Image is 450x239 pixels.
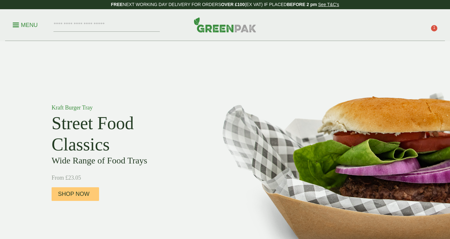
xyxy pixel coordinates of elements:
[52,155,194,166] h3: Wide Range of Food Trays
[52,175,81,181] span: From £23.05
[111,2,122,7] strong: FREE
[58,191,90,198] span: Shop Now
[52,113,194,155] h2: Street Food Classics
[318,2,339,7] a: See T&C's
[52,187,99,201] a: Shop Now
[194,17,256,32] img: GreenPak Supplies
[13,21,38,29] p: Menu
[431,25,437,31] span: 1
[52,103,194,112] p: Kraft Burger Tray
[13,21,38,28] a: Menu
[221,2,245,7] strong: OVER £100
[287,2,317,7] strong: BEFORE 2 pm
